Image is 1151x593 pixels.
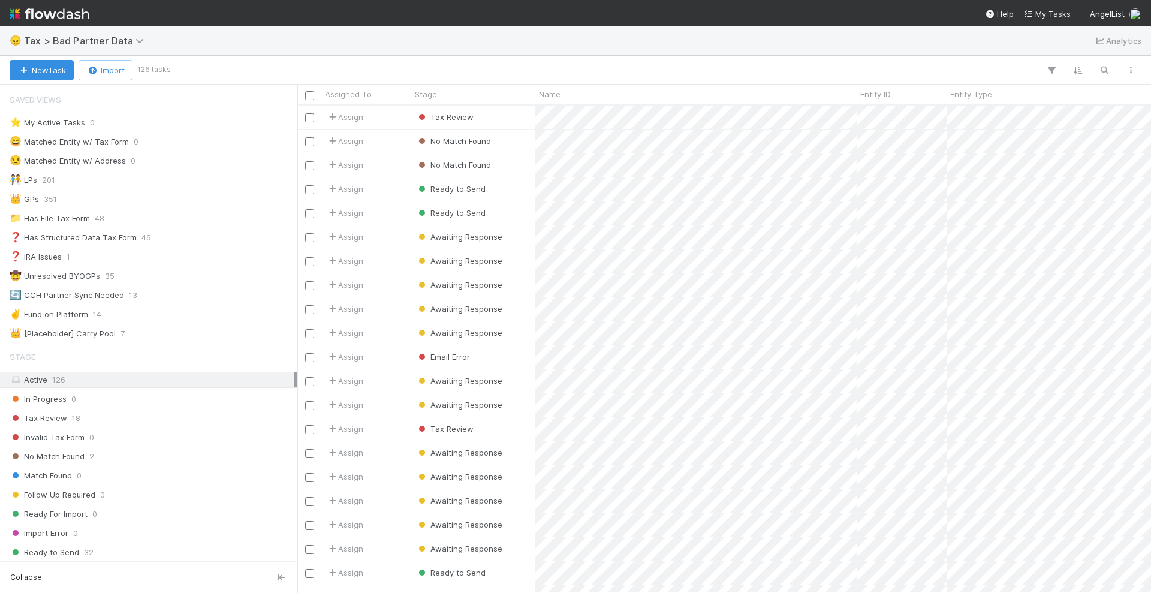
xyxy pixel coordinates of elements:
div: Unresolved BYOGPs [10,269,100,284]
span: No Match Found [416,160,491,170]
span: Awaiting Response [416,472,502,481]
span: Assign [326,111,363,123]
span: Match Found [10,468,72,483]
input: Toggle Row Selected [305,569,314,578]
span: 35 [105,269,115,284]
span: Assign [326,567,363,579]
span: Assign [326,279,363,291]
div: LPs [10,173,37,188]
div: Awaiting Response [416,495,502,507]
div: Assign [326,231,363,243]
div: Ready to Send [416,207,486,219]
div: IRA Issues [10,249,62,264]
span: Awaiting Response [416,544,502,553]
span: No Match Found [10,449,85,464]
span: Entity ID [860,88,891,100]
span: 🔄 [10,290,22,300]
div: Awaiting Response [416,447,502,459]
span: Tax Review [416,424,474,434]
div: Active [10,372,294,387]
span: 🤠 [10,270,22,281]
span: Awaiting Response [416,400,502,410]
span: 7 [120,326,125,341]
input: Toggle Row Selected [305,329,314,338]
span: Assign [326,303,363,315]
span: 👑 [10,328,22,338]
span: Entity Type [950,88,992,100]
span: In Progress [10,392,67,407]
span: Assign [326,519,363,531]
span: No Match Found [416,136,491,146]
span: 0 [73,526,78,541]
div: Awaiting Response [416,375,502,387]
span: ❓ [10,251,22,261]
span: Saved Views [10,88,61,112]
span: 0 [92,507,97,522]
span: ✌️ [10,309,22,319]
span: 😄 [10,136,22,146]
div: Awaiting Response [416,519,502,531]
span: Awaiting Response [416,496,502,505]
span: 351 [44,192,57,207]
div: Awaiting Response [416,255,502,267]
div: [Placeholder] Carry Pool [10,326,116,341]
span: Assign [326,159,363,171]
span: 201 [42,173,55,188]
span: ⭐ [10,117,22,127]
span: 48 [95,211,104,226]
div: Tax Review [416,423,474,435]
input: Toggle Row Selected [305,545,314,554]
input: Toggle Row Selected [305,401,314,410]
span: Assign [326,495,363,507]
div: Matched Entity w/ Address [10,153,126,168]
span: 😠 [10,35,22,46]
span: 0 [90,115,95,130]
span: Assign [326,207,363,219]
span: Assign [326,423,363,435]
input: Toggle All Rows Selected [305,91,314,100]
div: Ready to Send [416,567,486,579]
div: Matched Entity w/ Tax Form [10,134,129,149]
span: My Tasks [1023,9,1071,19]
span: 0 [134,134,138,149]
span: 0 [71,392,76,407]
input: Toggle Row Selected [305,185,314,194]
span: Ready to Send [416,208,486,218]
span: Awaiting Response [416,520,502,529]
input: Toggle Row Selected [305,137,314,146]
span: 😒 [10,155,22,165]
input: Toggle Row Selected [305,425,314,434]
span: Awaiting Response [416,280,502,290]
span: Collapse [10,572,42,583]
span: Stage [10,345,35,369]
span: Assign [326,183,363,195]
span: Assign [326,135,363,147]
input: Toggle Row Selected [305,113,314,122]
div: Assign [326,399,363,411]
a: Analytics [1094,34,1141,48]
span: Assign [326,471,363,483]
span: Tax Review [416,112,474,122]
span: 0 [89,430,94,445]
span: 32 [84,545,94,560]
span: 18 [72,411,80,426]
div: Has File Tax Form [10,211,90,226]
input: Toggle Row Selected [305,449,314,458]
span: Ready For Import [10,507,88,522]
img: avatar_711f55b7-5a46-40da-996f-bc93b6b86381.png [1129,8,1141,20]
input: Toggle Row Selected [305,497,314,506]
span: 1 [67,249,70,264]
div: Assign [326,543,363,555]
span: Invalid Tax Form [10,430,85,445]
div: My Active Tasks [10,115,85,130]
div: Awaiting Response [416,543,502,555]
span: Awaiting Response [416,376,502,386]
input: Toggle Row Selected [305,209,314,218]
input: Toggle Row Selected [305,233,314,242]
small: 126 tasks [137,64,171,75]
